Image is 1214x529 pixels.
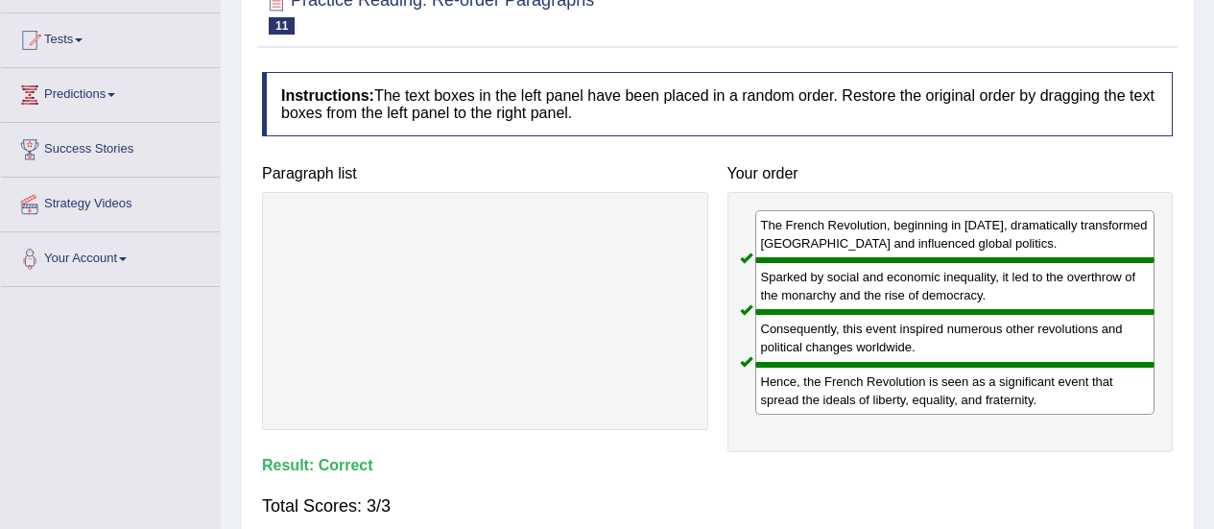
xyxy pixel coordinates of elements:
a: Predictions [1,68,220,116]
div: Consequently, this event inspired numerous other revolutions and political changes worldwide. [755,312,1155,364]
h4: The text boxes in the left panel have been placed in a random order. Restore the original order b... [262,72,1173,136]
span: 11 [269,17,295,35]
div: Hence, the French Revolution is seen as a significant event that spread the ideals of liberty, eq... [755,365,1155,415]
h4: Result: [262,457,1173,474]
div: The French Revolution, beginning in [DATE], dramatically transformed [GEOGRAPHIC_DATA] and influe... [755,210,1155,260]
a: Tests [1,13,220,61]
a: Strategy Videos [1,178,220,226]
a: Success Stories [1,123,220,171]
h4: Your order [727,165,1174,182]
a: Your Account [1,232,220,280]
div: Sparked by social and economic inequality, it led to the overthrow of the monarchy and the rise o... [755,260,1155,312]
h4: Paragraph list [262,165,708,182]
div: Total Scores: 3/3 [262,483,1173,529]
b: Instructions: [281,87,374,104]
